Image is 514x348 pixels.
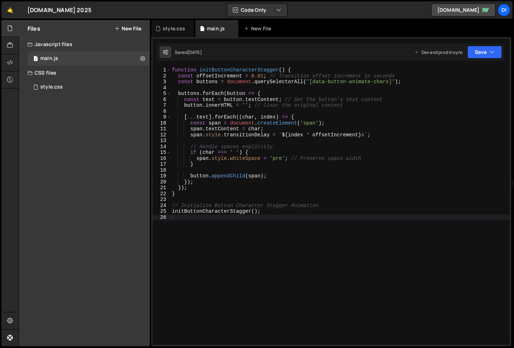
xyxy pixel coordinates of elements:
[40,55,58,62] div: main.js
[153,73,171,79] div: 2
[27,6,91,14] div: [DOMAIN_NAME] 2025
[175,49,202,55] div: Saved
[153,150,171,156] div: 15
[153,91,171,97] div: 5
[227,4,287,16] button: Code Only
[153,185,171,191] div: 21
[153,132,171,138] div: 12
[153,179,171,185] div: 20
[153,138,171,144] div: 13
[153,173,171,179] div: 19
[153,126,171,132] div: 11
[40,84,63,90] div: style.css
[188,49,202,55] div: [DATE]
[19,37,150,51] div: Javascript files
[414,49,463,55] div: Dev and prod in sync
[207,25,225,32] div: main.js
[153,67,171,73] div: 1
[153,79,171,85] div: 3
[153,161,171,167] div: 17
[153,167,171,173] div: 18
[27,25,40,32] h2: Files
[153,97,171,103] div: 6
[114,26,141,31] button: New File
[153,197,171,203] div: 23
[163,25,185,32] div: style.css
[244,25,274,32] div: New File
[498,4,510,16] a: Di
[34,56,38,62] span: 1
[153,144,171,150] div: 14
[27,80,150,94] div: 16756/45766.css
[1,1,19,19] a: 🤙
[153,114,171,120] div: 9
[27,51,150,66] div: 16756/45765.js
[153,203,171,209] div: 24
[153,102,171,109] div: 7
[153,208,171,215] div: 25
[19,66,150,80] div: CSS files
[153,191,171,197] div: 22
[153,120,171,126] div: 10
[467,46,502,59] button: Save
[153,85,171,91] div: 4
[153,215,171,221] div: 26
[431,4,495,16] a: [DOMAIN_NAME]
[153,109,171,115] div: 8
[153,156,171,162] div: 16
